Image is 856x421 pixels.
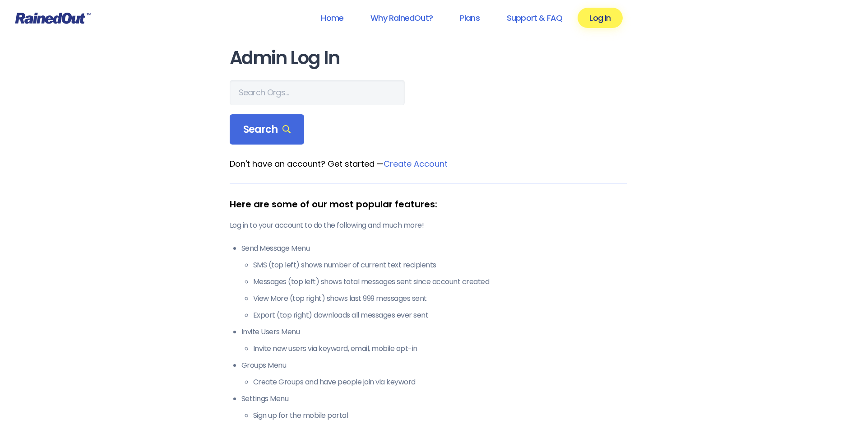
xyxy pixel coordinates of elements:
li: Create Groups and have people join via keyword [253,377,627,388]
li: Invite Users Menu [241,327,627,354]
span: Search [243,123,291,136]
li: View More (top right) shows last 999 messages sent [253,293,627,304]
li: Groups Menu [241,360,627,388]
p: Log in to your account to do the following and much more! [230,220,627,231]
li: Export (top right) downloads all messages ever sent [253,310,627,321]
a: Why RainedOut? [359,8,444,28]
div: Search [230,114,305,145]
a: Support & FAQ [495,8,574,28]
li: Sign up for the mobile portal [253,410,627,421]
h1: Admin Log In [230,48,627,68]
li: Messages (top left) shows total messages sent since account created [253,276,627,287]
a: Create Account [384,158,448,169]
div: Here are some of our most popular features: [230,197,627,211]
a: Home [309,8,355,28]
a: Plans [448,8,491,28]
li: Invite new users via keyword, email, mobile opt-in [253,343,627,354]
li: SMS (top left) shows number of current text recipients [253,260,627,271]
input: Search Orgs… [230,80,405,105]
li: Send Message Menu [241,243,627,321]
a: Log In [578,8,622,28]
